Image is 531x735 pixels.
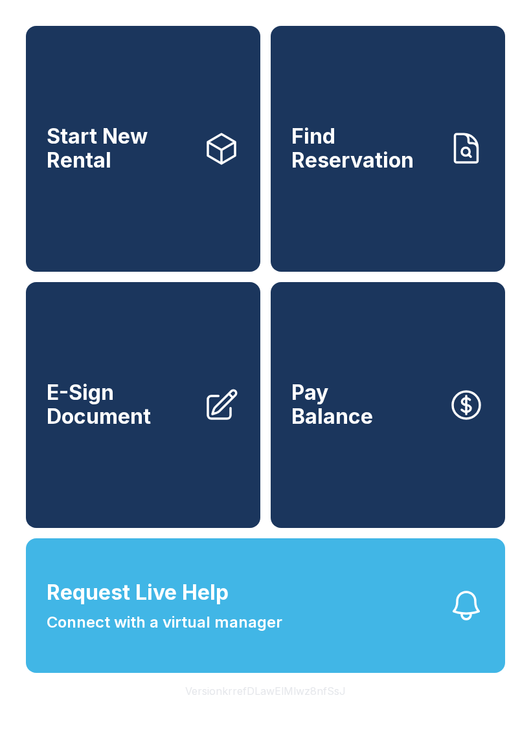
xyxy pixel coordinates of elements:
span: Find Reservation [291,125,438,172]
button: Request Live HelpConnect with a virtual manager [26,538,505,673]
a: Start New Rental [26,26,260,272]
button: VersionkrrefDLawElMlwz8nfSsJ [175,673,356,709]
span: Start New Rental [47,125,193,172]
span: Request Live Help [47,577,229,608]
span: E-Sign Document [47,381,193,428]
span: Pay Balance [291,381,373,428]
a: Find Reservation [271,26,505,272]
span: Connect with a virtual manager [47,611,282,634]
button: PayBalance [271,282,505,528]
a: E-Sign Document [26,282,260,528]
